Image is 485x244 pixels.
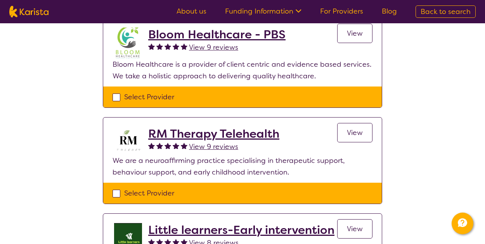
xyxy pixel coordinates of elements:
[189,142,238,151] span: View 9 reviews
[177,7,206,16] a: About us
[416,5,476,18] a: Back to search
[156,142,163,149] img: fullstar
[452,213,473,234] button: Channel Menu
[156,43,163,50] img: fullstar
[165,142,171,149] img: fullstar
[181,142,187,149] img: fullstar
[189,43,238,52] span: View 9 reviews
[337,24,372,43] a: View
[148,127,279,141] a: RM Therapy Telehealth
[337,123,372,142] a: View
[113,155,372,178] p: We are a neuroaffirming practice specialising in therapeutic support, behaviour support, and earl...
[347,29,363,38] span: View
[113,59,372,82] p: Bloom Healthcare is a provider of client centric and evidence based services. We take a holistic ...
[9,6,48,17] img: Karista logo
[148,142,155,149] img: fullstar
[382,7,397,16] a: Blog
[173,142,179,149] img: fullstar
[347,128,363,137] span: View
[113,127,144,155] img: b3hjthhf71fnbidirs13.png
[148,28,286,42] a: Bloom Healthcare - PBS
[189,141,238,152] a: View 9 reviews
[320,7,363,16] a: For Providers
[225,7,301,16] a: Funding Information
[337,219,372,239] a: View
[113,28,144,59] img: vioqzo6m7f82gyhbdvxz.jpg
[189,42,238,53] a: View 9 reviews
[165,43,171,50] img: fullstar
[421,7,471,16] span: Back to search
[347,224,363,234] span: View
[173,43,179,50] img: fullstar
[148,223,334,237] a: Little learners-Early intervention
[181,43,187,50] img: fullstar
[148,43,155,50] img: fullstar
